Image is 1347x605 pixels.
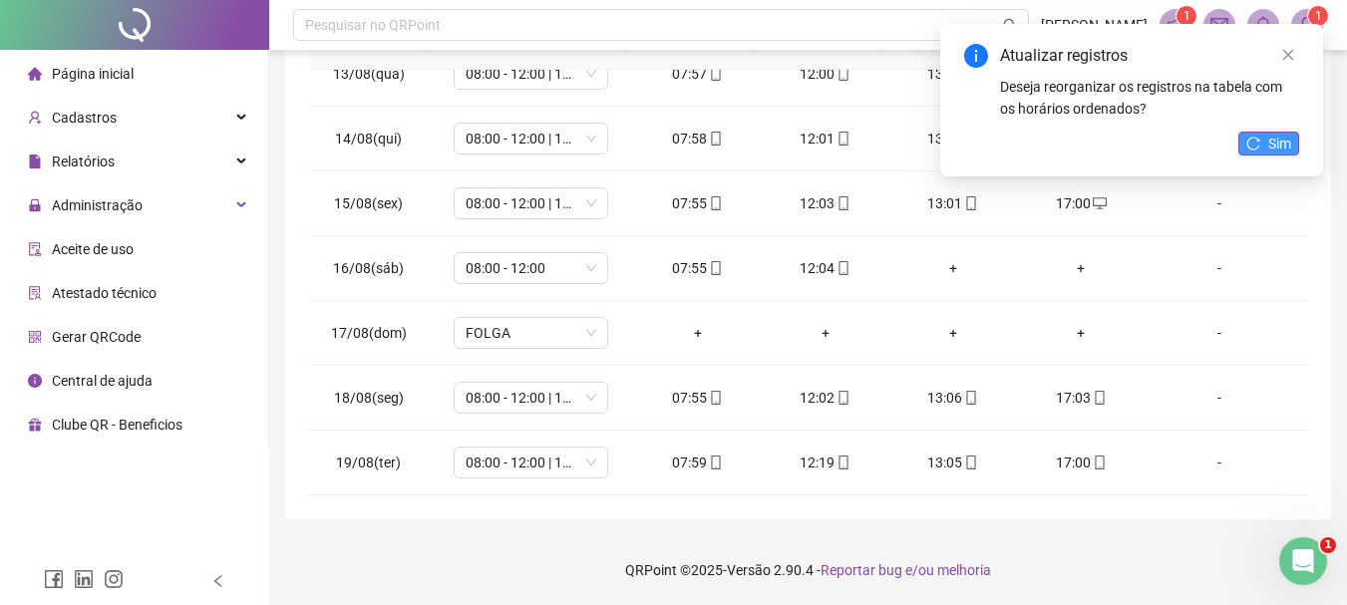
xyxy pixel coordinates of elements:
[52,241,134,257] span: Aceite de uso
[835,391,850,405] span: mobile
[905,63,1001,85] div: 13:15
[466,448,596,477] span: 08:00 - 12:00 | 13:00 - 17:00
[1183,9,1190,23] span: 1
[707,455,723,469] span: mobile
[52,66,134,82] span: Página inicial
[466,253,596,283] span: 08:00 - 12:00
[466,59,596,89] span: 08:00 - 12:00 | 13:00 - 17:00
[707,196,723,210] span: mobile
[466,124,596,153] span: 08:00 - 12:00 | 13:00 - 17:00
[28,198,42,212] span: lock
[331,325,407,341] span: 17/08(dom)
[44,569,64,589] span: facebook
[962,455,978,469] span: mobile
[1091,196,1107,210] span: desktop
[905,387,1001,409] div: 13:06
[650,128,746,150] div: 07:58
[1161,387,1278,409] div: -
[466,383,596,413] span: 08:00 - 12:00 | 13:00 - 17:00
[778,452,873,473] div: 12:19
[28,154,42,168] span: file
[1033,387,1129,409] div: 17:03
[334,390,404,406] span: 18/08(seg)
[778,192,873,214] div: 12:03
[1254,16,1272,34] span: bell
[1315,9,1322,23] span: 1
[52,197,143,213] span: Administração
[835,261,850,275] span: mobile
[466,318,596,348] span: FOLGA
[905,192,1001,214] div: 13:01
[707,132,723,146] span: mobile
[821,562,991,578] span: Reportar bug e/ou melhoria
[905,452,1001,473] div: 13:05
[1003,18,1018,33] span: search
[1292,10,1322,40] img: 88152
[333,260,404,276] span: 16/08(sáb)
[1167,16,1184,34] span: notification
[778,257,873,279] div: 12:04
[28,418,42,432] span: gift
[650,63,746,85] div: 07:57
[1033,452,1129,473] div: 17:00
[28,111,42,125] span: user-add
[835,132,850,146] span: mobile
[28,286,42,300] span: solution
[104,569,124,589] span: instagram
[905,322,1001,344] div: +
[52,153,115,169] span: Relatórios
[74,569,94,589] span: linkedin
[1033,192,1129,214] div: 17:00
[1320,537,1336,553] span: 1
[1161,322,1278,344] div: -
[707,67,723,81] span: mobile
[211,574,225,588] span: left
[334,195,403,211] span: 15/08(sex)
[466,188,596,218] span: 08:00 - 12:00 | 13:00 - 17:00
[52,110,117,126] span: Cadastros
[962,391,978,405] span: mobile
[962,196,978,210] span: mobile
[28,67,42,81] span: home
[778,322,873,344] div: +
[1161,257,1278,279] div: -
[707,261,723,275] span: mobile
[905,257,1001,279] div: +
[1091,455,1107,469] span: mobile
[52,373,153,389] span: Central de ajuda
[1308,6,1328,26] sup: Atualize o seu contato no menu Meus Dados
[1246,137,1260,151] span: reload
[778,128,873,150] div: 12:01
[1279,537,1327,585] iframe: Intercom live chat
[28,374,42,388] span: info-circle
[835,196,850,210] span: mobile
[778,63,873,85] div: 12:00
[336,454,401,470] span: 19/08(ter)
[650,387,746,409] div: 07:55
[964,44,988,68] span: info-circle
[333,66,405,82] span: 13/08(qua)
[52,329,141,345] span: Gerar QRCode
[835,67,850,81] span: mobile
[1000,76,1299,120] div: Deseja reorganizar os registros na tabela com os horários ordenados?
[1177,6,1196,26] sup: 1
[1277,44,1299,66] a: Close
[1033,322,1129,344] div: +
[1033,257,1129,279] div: +
[28,242,42,256] span: audit
[52,285,157,301] span: Atestado técnico
[1161,192,1278,214] div: -
[650,452,746,473] div: 07:59
[1268,133,1291,154] span: Sim
[727,562,771,578] span: Versão
[335,131,402,147] span: 14/08(qui)
[1281,48,1295,62] span: close
[707,391,723,405] span: mobile
[1238,132,1299,155] button: Sim
[1210,16,1228,34] span: mail
[52,417,182,433] span: Clube QR - Beneficios
[1091,391,1107,405] span: mobile
[905,128,1001,150] div: 13:01
[1041,14,1148,36] span: [PERSON_NAME]
[1000,44,1299,68] div: Atualizar registros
